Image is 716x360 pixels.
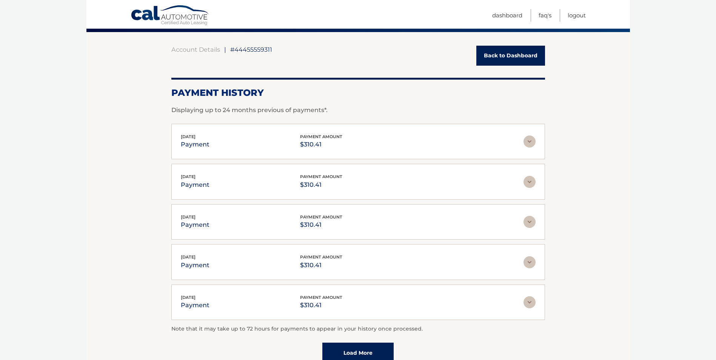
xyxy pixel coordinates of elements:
[476,46,545,66] a: Back to Dashboard
[524,256,536,268] img: accordion-rest.svg
[300,300,342,311] p: $310.41
[181,174,196,179] span: [DATE]
[181,134,196,139] span: [DATE]
[524,135,536,148] img: accordion-rest.svg
[300,180,342,190] p: $310.41
[568,9,586,22] a: Logout
[181,300,209,311] p: payment
[224,46,226,53] span: |
[131,5,210,27] a: Cal Automotive
[181,180,209,190] p: payment
[181,295,196,300] span: [DATE]
[171,87,545,98] h2: Payment History
[524,176,536,188] img: accordion-rest.svg
[524,296,536,308] img: accordion-rest.svg
[300,254,342,260] span: payment amount
[181,220,209,230] p: payment
[181,254,196,260] span: [DATE]
[171,325,545,334] p: Note that it may take up to 72 hours for payments to appear in your history once processed.
[300,295,342,300] span: payment amount
[181,214,196,220] span: [DATE]
[492,9,522,22] a: Dashboard
[300,134,342,139] span: payment amount
[300,214,342,220] span: payment amount
[300,174,342,179] span: payment amount
[524,216,536,228] img: accordion-rest.svg
[300,260,342,271] p: $310.41
[300,139,342,150] p: $310.41
[300,220,342,230] p: $310.41
[181,260,209,271] p: payment
[171,46,220,53] a: Account Details
[181,139,209,150] p: payment
[230,46,272,53] span: #44455559311
[539,9,551,22] a: FAQ's
[171,106,545,115] p: Displaying up to 24 months previous of payments*.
